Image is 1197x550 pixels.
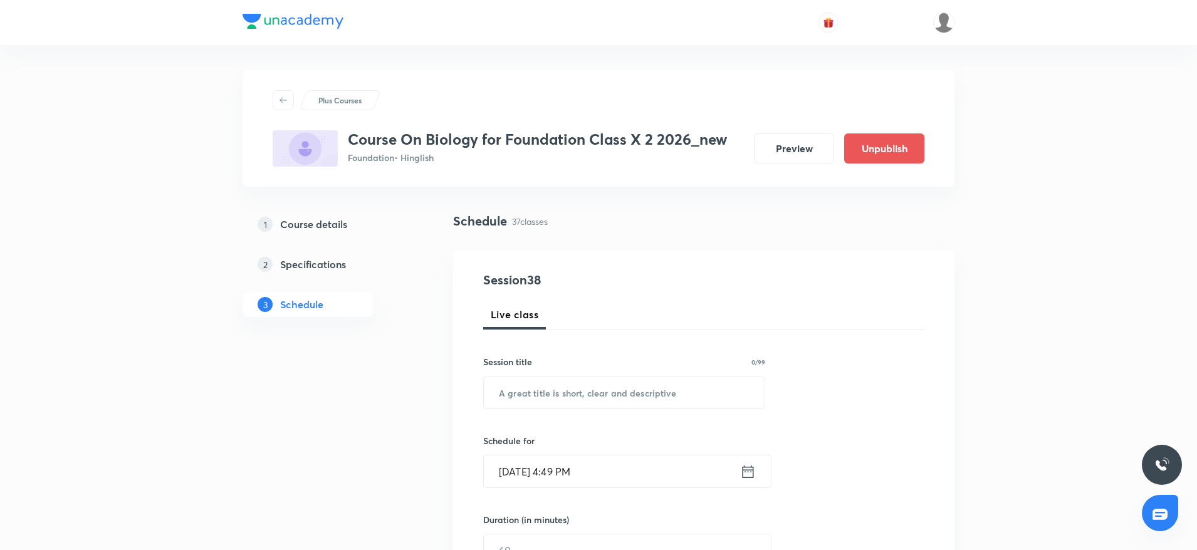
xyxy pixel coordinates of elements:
[483,434,765,447] h6: Schedule for
[243,14,343,32] a: Company Logo
[483,271,712,289] h4: Session 38
[483,513,569,526] h6: Duration (in minutes)
[491,307,538,322] span: Live class
[1154,457,1169,472] img: ttu
[280,217,347,232] h5: Course details
[512,215,548,228] p: 37 classes
[280,297,323,312] h5: Schedule
[243,14,343,29] img: Company Logo
[483,355,532,368] h6: Session title
[818,13,839,33] button: avatar
[453,212,507,231] h4: Schedule
[751,359,765,365] p: 0/99
[273,130,338,167] img: 72E20342-C756-49CB-9F34-6E878CCD93BE_plus.png
[243,212,413,237] a: 1Course details
[933,12,954,33] img: Ankit Porwal
[318,95,362,106] p: Plus Courses
[348,130,727,148] h3: Course On Biology for Foundation Class X 2 2026_new
[348,151,727,164] p: Foundation • Hinglish
[823,17,834,28] img: avatar
[754,133,834,163] button: Preview
[484,376,765,408] input: A great title is short, clear and descriptive
[258,217,273,232] p: 1
[844,133,924,163] button: Unpublish
[280,257,346,272] h5: Specifications
[258,257,273,272] p: 2
[258,297,273,312] p: 3
[243,252,413,277] a: 2Specifications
